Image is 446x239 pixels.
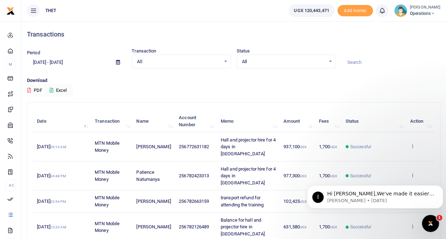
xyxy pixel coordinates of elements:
p: Download [27,77,440,84]
span: All [242,58,325,65]
span: THET [43,7,59,14]
span: [PERSON_NAME] [136,199,171,204]
li: Toup your wallet [337,5,373,17]
span: MTN Mobile Money [95,221,120,233]
button: Excel [44,84,73,96]
span: Patience Natumanya [136,169,160,182]
span: [PERSON_NAME] [136,224,171,229]
small: [PERSON_NAME] [410,5,440,11]
small: 02:54 PM [50,200,66,204]
span: 102,425 [283,199,307,204]
span: Successful [350,144,371,150]
th: Name: activate to sort column ascending [132,110,175,132]
small: 04:48 PM [50,174,66,178]
span: UGX 120,443,471 [294,7,329,14]
th: Transaction: activate to sort column ascending [91,110,132,132]
th: Amount: activate to sort column ascending [280,110,315,132]
th: Status: activate to sort column ascending [341,110,406,132]
iframe: Intercom notifications message [304,170,446,220]
span: Add money [337,5,373,17]
small: UGX [300,174,307,178]
span: Balance for hall and projector hire in [GEOGRAPHIC_DATA] [221,217,265,237]
a: UGX 120,443,471 [288,4,335,17]
span: 256782663159 [179,199,209,204]
span: [PERSON_NAME] [136,144,171,149]
th: Action: activate to sort column ascending [406,110,434,132]
span: [DATE] [37,224,66,229]
span: 256782423313 [179,173,209,178]
small: UGX [300,200,307,204]
span: Successful [350,224,371,230]
span: 1 [436,215,442,221]
img: profile-user [394,4,407,17]
span: All [137,58,220,65]
span: 937,100 [283,144,307,149]
span: [DATE] [37,144,66,149]
span: MTN Mobile Money [95,140,120,153]
li: M [6,59,15,70]
span: MTN Mobile Money [95,169,120,182]
th: Account Number: activate to sort column ascending [175,110,217,132]
a: profile-user [PERSON_NAME] Operations [394,4,440,17]
button: PDF [27,84,43,96]
th: Fees: activate to sort column ascending [315,110,342,132]
small: 09:14 AM [50,145,66,149]
span: 256782126489 [179,224,209,229]
h4: Transactions [27,30,440,38]
small: UGX [330,225,337,229]
span: 256772631182 [179,144,209,149]
label: Period [27,49,40,56]
span: Hall and projector hire for 4 days in [GEOGRAPHIC_DATA] [221,166,276,185]
iframe: Intercom live chat [422,215,439,232]
li: Ac [6,179,15,191]
span: Operations [410,10,440,17]
span: [DATE] [37,199,66,204]
small: 10:20 AM [50,225,66,229]
small: UGX [330,145,337,149]
li: Wallet ballance [286,4,337,17]
span: 631,580 [283,224,307,229]
small: UGX [300,225,307,229]
span: Hall and projector hire for 4 days in [GEOGRAPHIC_DATA] [221,137,276,156]
span: 1,700 [319,144,337,149]
a: logo-small logo-large logo-large [6,8,15,13]
img: logo-small [6,7,15,15]
span: [DATE] [37,173,66,178]
span: transport refund for attending the training [221,195,264,207]
input: Search [341,56,440,68]
span: MTN Mobile Money [95,195,120,207]
label: Status [237,48,250,55]
input: select period [27,56,110,68]
a: Add money [337,7,373,13]
span: 977,300 [283,173,307,178]
small: UGX [300,145,307,149]
label: Transaction [132,48,156,55]
th: Date: activate to sort column descending [33,110,91,132]
th: Memo: activate to sort column ascending [217,110,280,132]
span: 1,700 [319,224,337,229]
